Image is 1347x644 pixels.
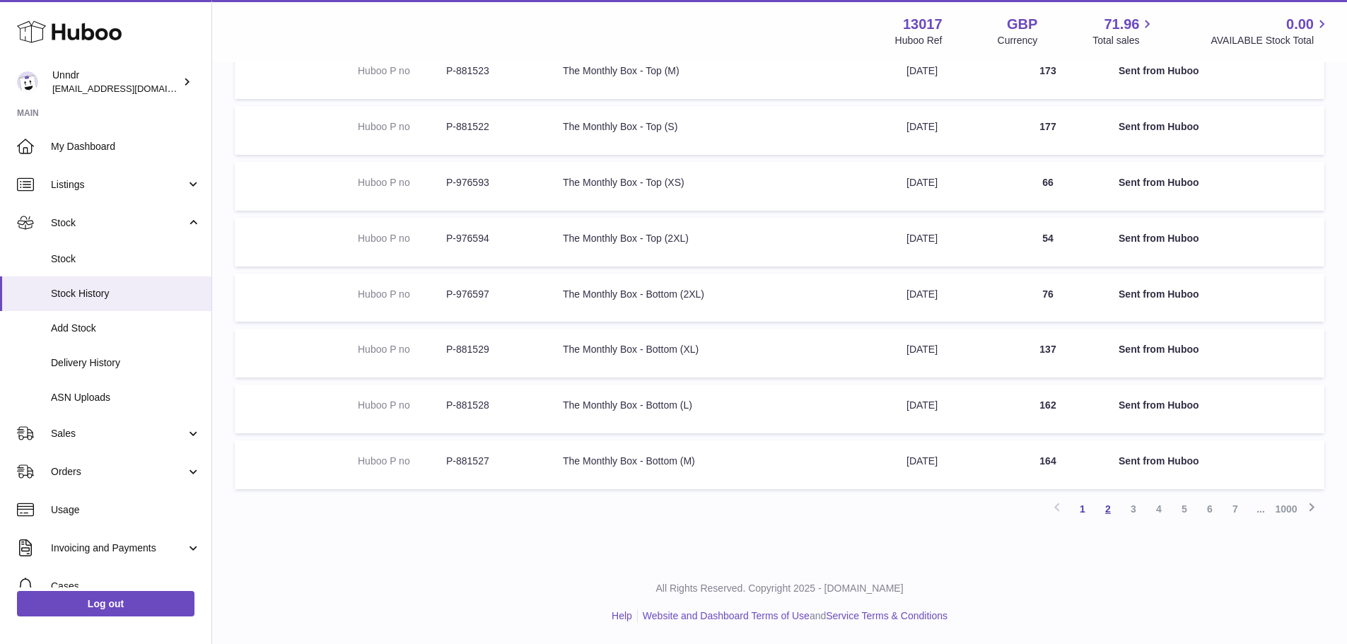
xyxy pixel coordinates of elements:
span: Total sales [1092,34,1155,47]
a: 1 [1070,496,1095,522]
td: [DATE] [892,440,991,489]
a: Log out [17,591,194,616]
td: 173 [991,50,1104,99]
span: Stock [51,252,201,266]
dd: P-881522 [446,120,535,134]
span: Usage [51,503,201,517]
span: AVAILABLE Stock Total [1211,34,1330,47]
a: 6 [1197,496,1223,522]
dt: Huboo P no [358,288,446,301]
a: 4 [1146,496,1172,522]
div: Currency [998,34,1038,47]
td: [DATE] [892,218,991,267]
a: Service Terms & Conditions [826,610,947,621]
strong: GBP [1007,15,1037,34]
dt: Huboo P no [358,232,446,245]
p: All Rights Reserved. Copyright 2025 - [DOMAIN_NAME] [223,582,1336,595]
span: Listings [51,178,186,192]
a: Website and Dashboard Terms of Use [643,610,810,621]
dd: P-976597 [446,288,535,301]
span: ASN Uploads [51,391,201,404]
strong: Sent from Huboo [1119,233,1199,244]
td: [DATE] [892,274,991,322]
strong: Sent from Huboo [1119,288,1199,300]
dt: Huboo P no [358,399,446,412]
strong: Sent from Huboo [1119,121,1199,132]
a: 7 [1223,496,1248,522]
a: Help [612,610,632,621]
a: 1000 [1273,496,1299,522]
td: 66 [991,162,1104,211]
td: 137 [991,329,1104,377]
span: Cases [51,580,201,593]
span: 0.00 [1286,15,1314,34]
td: [DATE] [892,50,991,99]
dt: Huboo P no [358,120,446,134]
td: The Monthly Box - Bottom (M) [549,440,892,489]
strong: Sent from Huboo [1119,344,1199,355]
div: Unndr [52,69,180,95]
a: 71.96 Total sales [1092,15,1155,47]
td: The Monthly Box - Top (XS) [549,162,892,211]
dt: Huboo P no [358,343,446,356]
td: The Monthly Box - Bottom (2XL) [549,274,892,322]
dd: P-881529 [446,343,535,356]
strong: Sent from Huboo [1119,177,1199,188]
li: and [638,609,947,623]
span: Delivery History [51,356,201,370]
span: Sales [51,427,186,440]
td: [DATE] [892,162,991,211]
a: 5 [1172,496,1197,522]
td: The Monthly Box - Bottom (XL) [549,329,892,377]
dd: P-976593 [446,176,535,189]
span: 71.96 [1104,15,1139,34]
strong: Sent from Huboo [1119,65,1199,76]
dd: P-881527 [446,455,535,468]
a: 3 [1121,496,1146,522]
td: 164 [991,440,1104,489]
td: [DATE] [892,385,991,433]
td: The Monthly Box - Top (S) [549,106,892,155]
td: [DATE] [892,106,991,155]
td: The Monthly Box - Top (M) [549,50,892,99]
dt: Huboo P no [358,455,446,468]
div: Huboo Ref [895,34,943,47]
span: Add Stock [51,322,201,335]
span: My Dashboard [51,140,201,153]
span: Orders [51,465,186,479]
dd: P-881528 [446,399,535,412]
span: Invoicing and Payments [51,541,186,555]
td: 54 [991,218,1104,267]
td: 162 [991,385,1104,433]
span: ... [1248,496,1273,522]
dd: P-881523 [446,64,535,78]
span: Stock [51,216,186,230]
a: 2 [1095,496,1121,522]
strong: 13017 [903,15,943,34]
span: [EMAIL_ADDRESS][DOMAIN_NAME] [52,83,208,94]
img: internalAdmin-13017@internal.huboo.com [17,71,38,93]
td: 177 [991,106,1104,155]
td: [DATE] [892,329,991,377]
td: 76 [991,274,1104,322]
dd: P-976594 [446,232,535,245]
td: The Monthly Box - Top (2XL) [549,218,892,267]
strong: Sent from Huboo [1119,455,1199,467]
dt: Huboo P no [358,176,446,189]
strong: Sent from Huboo [1119,399,1199,411]
a: 0.00 AVAILABLE Stock Total [1211,15,1330,47]
span: Stock History [51,287,201,300]
dt: Huboo P no [358,64,446,78]
td: The Monthly Box - Bottom (L) [549,385,892,433]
